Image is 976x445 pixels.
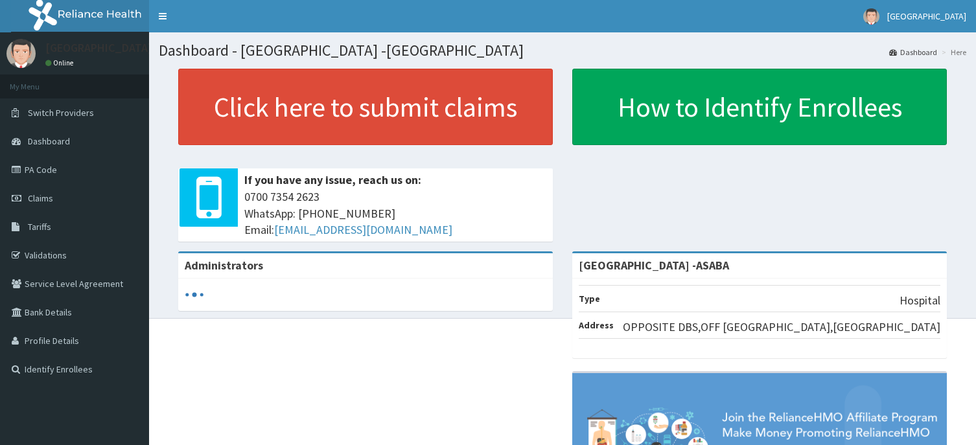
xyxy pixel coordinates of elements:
strong: [GEOGRAPHIC_DATA] -ASABA [579,258,729,273]
h1: Dashboard - [GEOGRAPHIC_DATA] -[GEOGRAPHIC_DATA] [159,42,966,59]
p: Hospital [900,292,940,309]
b: Administrators [185,258,263,273]
p: [GEOGRAPHIC_DATA] [45,42,152,54]
p: OPPOSITE DBS,OFF [GEOGRAPHIC_DATA],[GEOGRAPHIC_DATA] [623,319,940,336]
a: [EMAIL_ADDRESS][DOMAIN_NAME] [274,222,452,237]
span: Tariffs [28,221,51,233]
a: Click here to submit claims [178,69,553,145]
b: If you have any issue, reach us on: [244,172,421,187]
span: Switch Providers [28,107,94,119]
a: Dashboard [889,47,937,58]
img: User Image [863,8,879,25]
b: Address [579,319,614,331]
a: How to Identify Enrollees [572,69,947,145]
span: Claims [28,192,53,204]
a: Online [45,58,76,67]
b: Type [579,293,600,304]
span: 0700 7354 2623 WhatsApp: [PHONE_NUMBER] Email: [244,188,546,238]
svg: audio-loading [185,285,204,304]
li: Here [938,47,966,58]
span: Dashboard [28,135,70,147]
img: User Image [6,39,36,68]
span: [GEOGRAPHIC_DATA] [887,10,966,22]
